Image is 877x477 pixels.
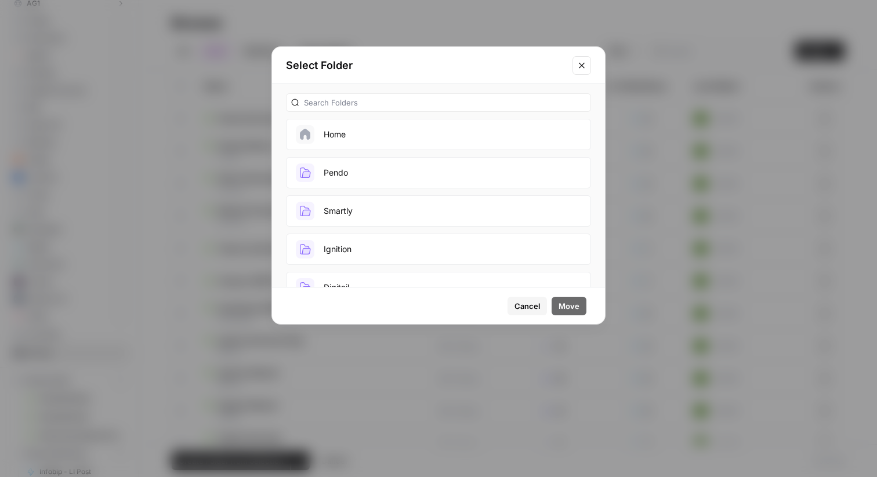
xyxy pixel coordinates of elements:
h2: Select Folder [286,57,566,74]
button: Home [286,119,591,150]
button: Move [552,297,586,315]
button: Cancel [508,297,547,315]
input: Search Folders [304,97,586,108]
button: Pendo [286,157,591,188]
button: Digitail [286,272,591,303]
span: Move [559,300,579,312]
button: Ignition [286,234,591,265]
button: Close modal [572,56,591,75]
span: Cancel [514,300,540,312]
button: Smartly [286,195,591,227]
